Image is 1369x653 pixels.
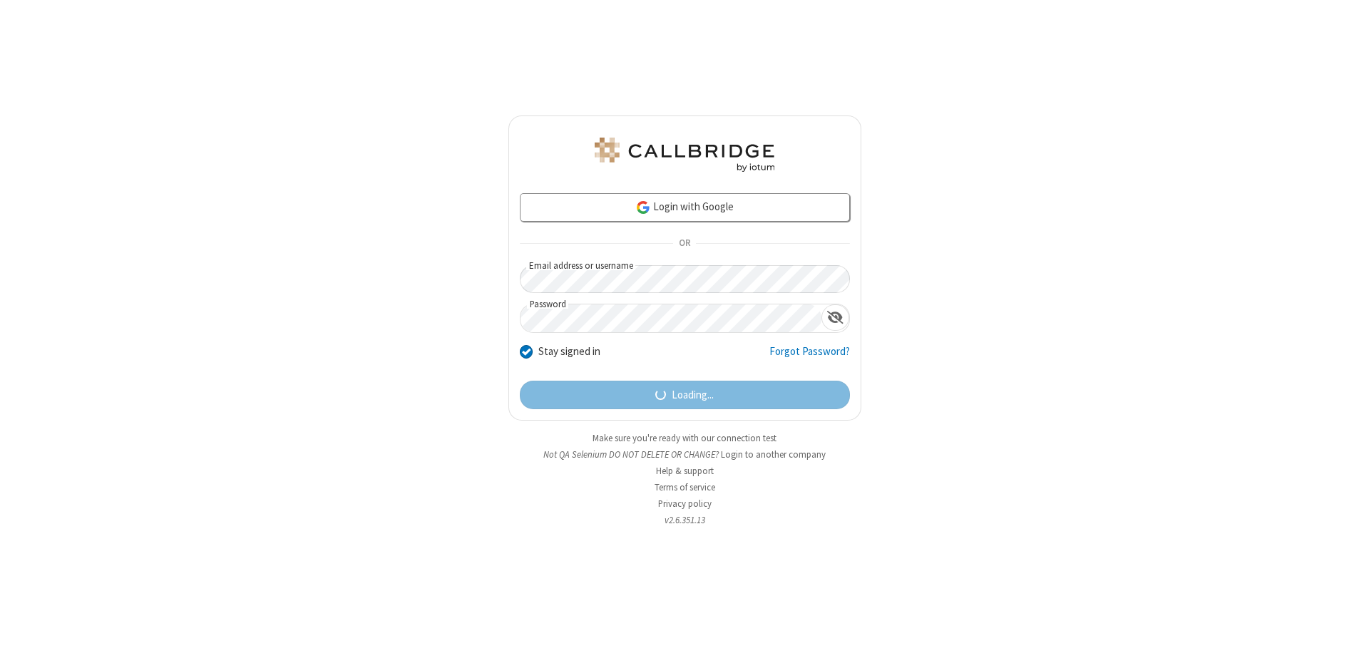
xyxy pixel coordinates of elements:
input: Email address or username [520,265,850,293]
li: Not QA Selenium DO NOT DELETE OR CHANGE? [508,448,861,461]
button: Loading... [520,381,850,409]
a: Privacy policy [658,498,712,510]
span: Loading... [672,387,714,403]
div: Show password [821,304,849,331]
label: Stay signed in [538,344,600,360]
a: Make sure you're ready with our connection test [593,432,776,444]
a: Forgot Password? [769,344,850,371]
a: Login with Google [520,193,850,222]
img: google-icon.png [635,200,651,215]
input: Password [521,304,821,332]
img: QA Selenium DO NOT DELETE OR CHANGE [592,138,777,172]
a: Help & support [656,465,714,477]
a: Terms of service [655,481,715,493]
button: Login to another company [721,448,826,461]
li: v2.6.351.13 [508,513,861,527]
span: OR [673,234,696,254]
